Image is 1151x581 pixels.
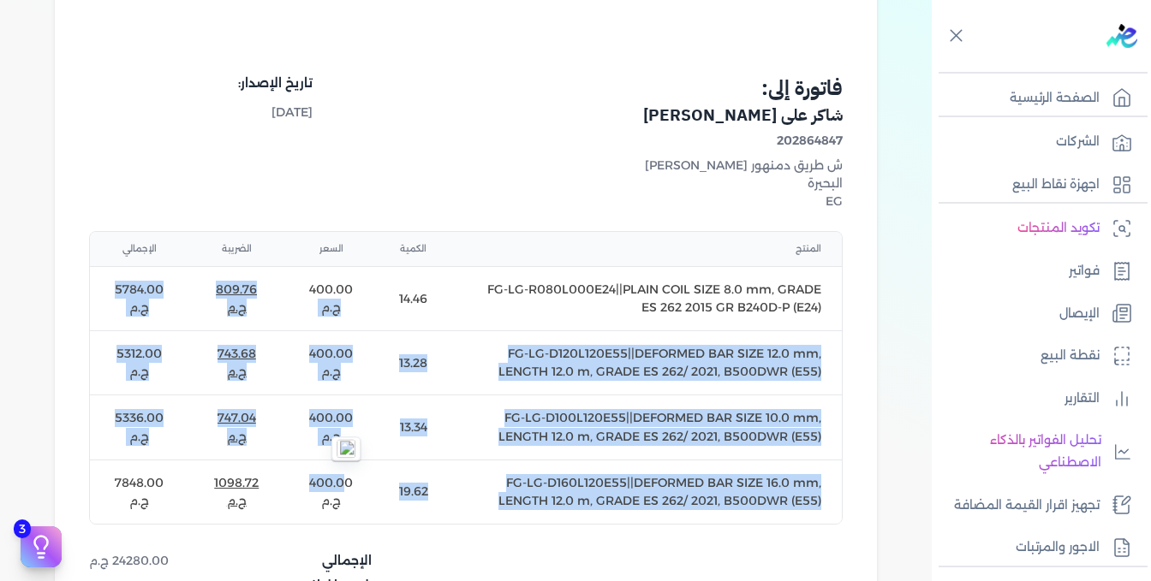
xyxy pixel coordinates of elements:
p: تحليل الفواتير بالذكاء الاصطناعي [940,430,1101,473]
th: الضريبة [189,232,284,266]
button: 3 [21,526,62,567]
td: FG-LG-D160L120E55||DEFORMED BAR SIZE 16.0 mm, LENGTH 12.0 m, GRADE ES 262/ 2021, B500DWR (E55) [449,459,843,524]
p: تاريخ الإصدار: [238,73,313,95]
img: logo [1106,24,1137,48]
a: الصفحة الرئيسية [932,80,1141,116]
p: [DATE] [238,102,313,124]
p: فواتير [1069,260,1100,282]
button: 1098.72 ج.م [210,474,264,510]
div: البحيرة [471,175,843,193]
p: الصفحة الرئيسية [1010,87,1100,110]
td: 13.34 [379,395,449,459]
td: 7848.00 ج.م [90,459,189,524]
td: 400.00 ج.م [284,459,379,524]
button: 809.76 ج.م [210,281,264,317]
td: 5312.00 ج.م [90,331,189,395]
a: الإيصال [932,296,1141,332]
a: التقارير [932,381,1141,417]
dt: الإجمالي [322,552,372,570]
a: اجهزة نقاط البيع [932,167,1141,203]
td: 19.62 [379,459,449,524]
td: 5784.00 ج.م [90,266,189,330]
dd: 24280.00 ج.م [89,552,225,570]
h3: فاتورة إلى: [471,73,843,104]
td: FG-LG-R080L000E24||PLAIN COIL SIZE 8.0 mm, GRADE ES 262 2015 GR B240D-P (E24) [449,266,843,330]
a: الاجور والمرتبات [932,530,1141,566]
a: تحليل الفواتير بالذكاء الاصطناعي [932,423,1141,480]
td: 400.00 ج.م [284,395,379,459]
th: الكمية [379,232,449,266]
button: 743.68 ج.م [210,345,264,381]
div: EG [471,193,843,210]
a: الشركات [932,124,1141,160]
span: 3 [14,519,31,538]
p: الاجور والمرتبات [1016,537,1100,559]
td: FG-LG-D120L120E55||DEFORMED BAR SIZE 12.0 mm, LENGTH 12.0 m, GRADE ES 262/ 2021, B500DWR (E55) [449,331,843,395]
td: 14.46 [379,266,449,330]
td: 400.00 ج.م [284,266,379,330]
a: فواتير [932,253,1141,289]
th: الإجمالي [90,232,189,266]
p: نقطة البيع [1041,345,1100,367]
div: ش طريق دمنهور [PERSON_NAME] [471,157,843,175]
span: 202864847 [471,132,843,150]
button: 747.04 ج.م [210,409,264,445]
h4: شاكر على [PERSON_NAME] [471,104,843,128]
p: الإيصال [1059,303,1100,325]
p: تجهيز اقرار القيمة المضافة [954,495,1100,517]
p: الشركات [1056,131,1100,153]
p: تكويد المنتجات [1017,217,1100,240]
a: تكويد المنتجات [932,210,1141,246]
td: 13.28 [379,331,449,395]
td: 5336.00 ج.م [90,395,189,459]
p: التقارير [1065,388,1100,410]
th: السعر [284,232,379,266]
p: اجهزة نقاط البيع [1012,174,1100,196]
a: تجهيز اقرار القيمة المضافة [932,488,1141,524]
td: FG-LG-D100L120E55||DEFORMED BAR SIZE 10.0 mm, LENGTH 12.0 m, GRADE ES 262/ 2021, B500DWR (E55) [449,395,843,459]
th: المنتج [449,232,843,266]
td: 400.00 ج.م [284,331,379,395]
a: نقطة البيع [932,338,1141,374]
